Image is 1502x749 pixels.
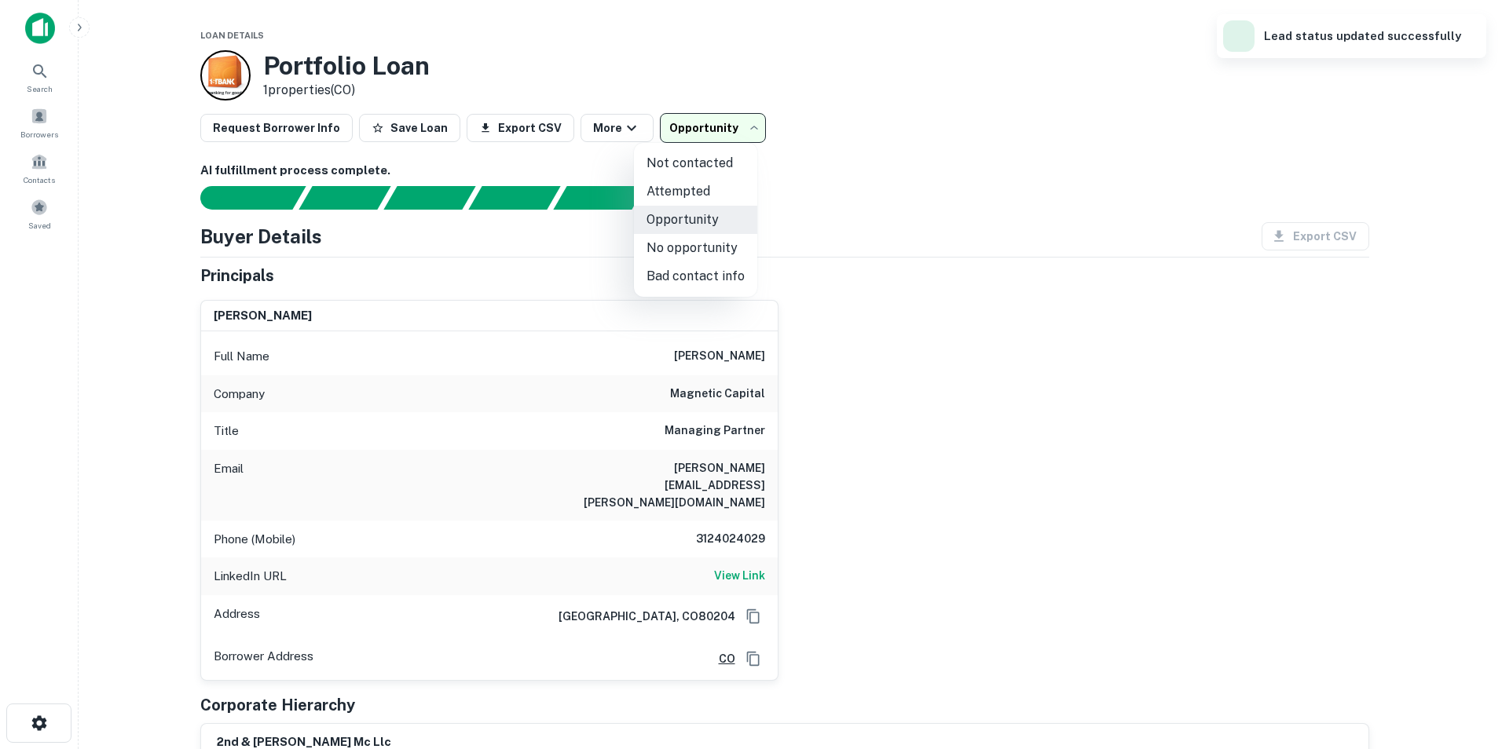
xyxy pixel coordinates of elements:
[634,262,757,290] li: Bad contact info
[1223,20,1461,52] div: Lead status updated successfully
[634,206,757,234] li: Opportunity
[1423,623,1502,699] iframe: Chat Widget
[634,234,757,262] li: No opportunity
[634,149,757,177] li: Not contacted
[634,177,757,206] li: Attempted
